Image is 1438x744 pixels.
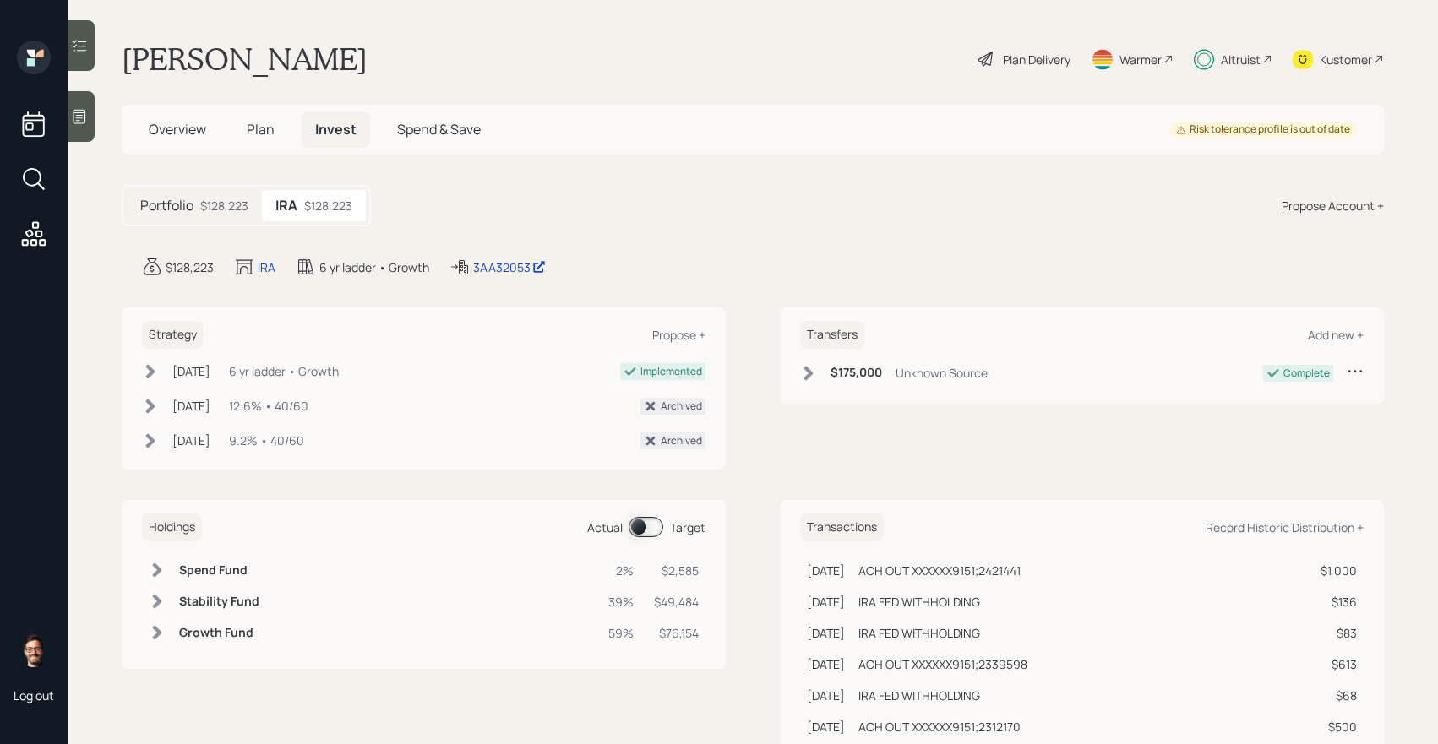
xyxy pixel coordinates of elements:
[858,687,980,704] div: IRA FED WITHHOLDING
[807,718,845,736] div: [DATE]
[1176,122,1350,137] div: Risk tolerance profile is out of date
[304,197,352,215] div: $128,223
[858,718,1021,736] div: ACH OUT XXXXXX9151;2312170
[229,362,339,380] div: 6 yr ladder • Growth
[179,626,259,640] h6: Growth Fund
[640,364,702,379] div: Implemented
[1318,624,1357,642] div: $83
[473,258,546,276] div: 3AA32053
[654,593,699,611] div: $49,484
[1283,366,1330,381] div: Complete
[661,399,702,414] div: Archived
[1119,51,1162,68] div: Warmer
[275,198,297,214] h5: IRA
[896,364,988,382] div: Unknown Source
[1318,562,1357,579] div: $1,000
[1318,655,1357,673] div: $613
[800,321,864,349] h6: Transfers
[654,562,699,579] div: $2,585
[1318,718,1357,736] div: $500
[172,432,210,449] div: [DATE]
[14,687,54,703] div: Log out
[140,198,193,214] h5: Portfolio
[608,624,634,642] div: 59%
[831,366,882,380] h6: $175,000
[1320,51,1372,68] div: Kustomer
[397,120,481,138] span: Spend & Save
[122,41,368,78] h1: [PERSON_NAME]
[652,327,705,343] div: Propose +
[608,593,634,611] div: 39%
[247,120,275,138] span: Plan
[800,513,884,541] h6: Transactions
[229,432,304,449] div: 9.2% • 40/60
[661,433,702,448] div: Archived
[1318,687,1357,704] div: $68
[166,258,214,276] div: $128,223
[17,633,51,667] img: sami-boghos-headshot.png
[807,655,845,673] div: [DATE]
[142,513,202,541] h6: Holdings
[608,562,634,579] div: 2%
[149,120,206,138] span: Overview
[319,258,429,276] div: 6 yr ladder • Growth
[1003,51,1070,68] div: Plan Delivery
[315,120,357,138] span: Invest
[1221,51,1261,68] div: Altruist
[1308,327,1364,343] div: Add new +
[229,397,308,415] div: 12.6% • 40/60
[858,624,980,642] div: IRA FED WITHHOLDING
[858,655,1027,673] div: ACH OUT XXXXXX9151;2339598
[858,593,980,611] div: IRA FED WITHHOLDING
[1282,197,1384,215] div: Propose Account +
[807,562,845,579] div: [DATE]
[807,687,845,704] div: [DATE]
[587,519,623,536] div: Actual
[142,321,204,349] h6: Strategy
[858,562,1021,579] div: ACH OUT XXXXXX9151;2421441
[1206,519,1364,535] div: Record Historic Distribution +
[807,624,845,642] div: [DATE]
[654,624,699,642] div: $76,154
[179,563,259,578] h6: Spend Fund
[807,593,845,611] div: [DATE]
[670,519,705,536] div: Target
[258,258,275,276] div: IRA
[172,362,210,380] div: [DATE]
[172,397,210,415] div: [DATE]
[200,197,248,215] div: $128,223
[1318,593,1357,611] div: $136
[179,595,259,609] h6: Stability Fund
